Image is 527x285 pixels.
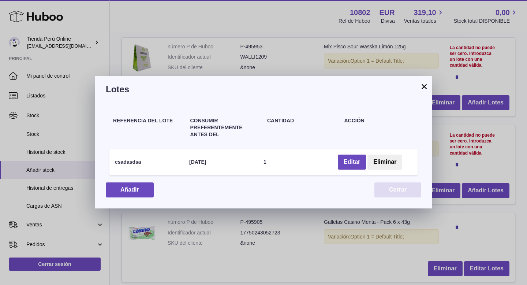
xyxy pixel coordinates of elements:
h4: [DATE] [189,159,206,166]
button: Añadir [106,182,154,197]
h4: csadasdsa [115,159,141,166]
h4: Referencia del lote [113,117,183,124]
h4: Consumir preferentemente antes del [190,117,260,138]
h3: Lotes [106,84,421,95]
button: Editar [338,155,366,170]
h4: Cantidad [267,117,337,124]
button: × [420,82,429,91]
button: Cerrar [374,182,421,197]
button: Eliminar [367,155,402,170]
h4: 1 [263,159,266,166]
h4: Acción [344,117,414,124]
